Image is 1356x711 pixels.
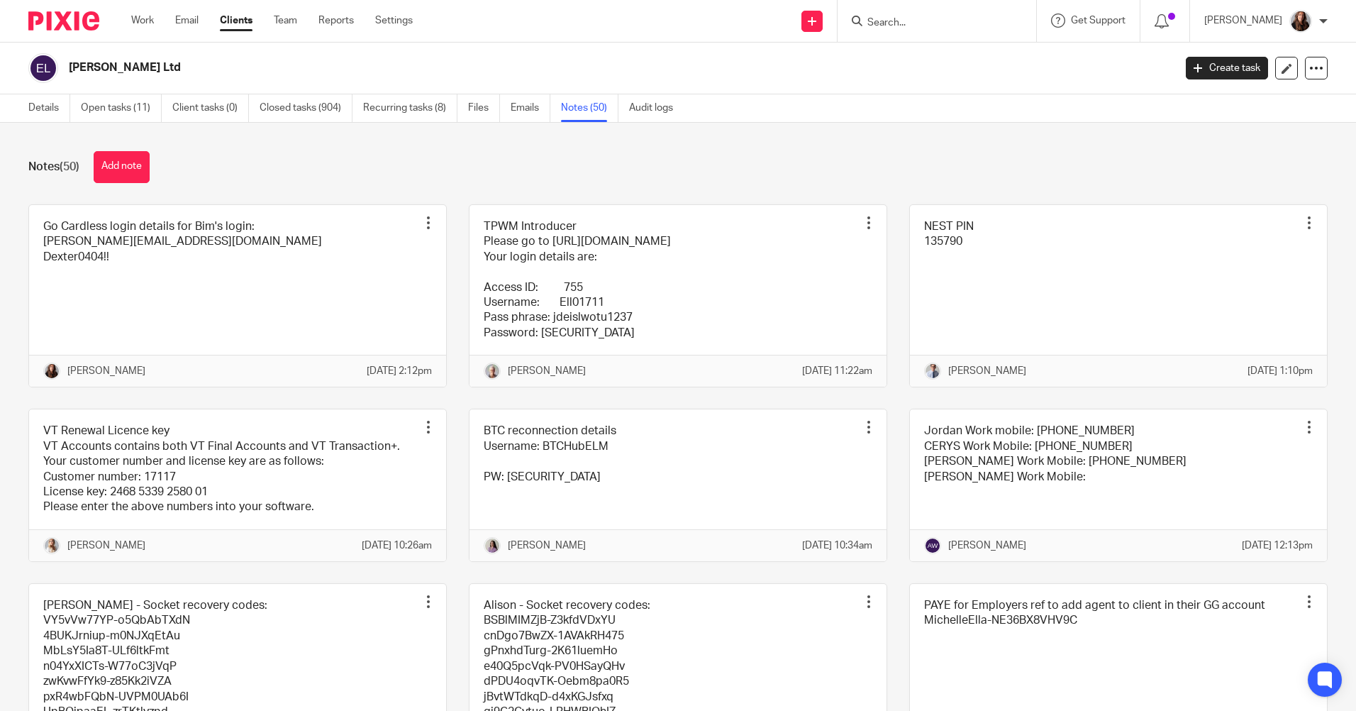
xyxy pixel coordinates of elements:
p: [PERSON_NAME] [67,364,145,378]
a: Notes (50) [561,94,618,122]
a: Files [468,94,500,122]
img: IMG_9924.jpg [924,363,941,380]
img: IMG_0011.jpg [43,363,60,380]
p: [PERSON_NAME] [508,364,586,378]
a: Closed tasks (904) [260,94,352,122]
a: Email [175,13,199,28]
img: svg%3E [924,537,941,554]
p: [PERSON_NAME] [948,539,1026,553]
span: (50) [60,161,79,172]
p: [DATE] 1:10pm [1247,364,1313,378]
a: Emails [511,94,550,122]
a: Reports [318,13,354,28]
a: Client tasks (0) [172,94,249,122]
img: svg%3E [28,53,58,83]
a: Recurring tasks (8) [363,94,457,122]
img: Pixie [28,11,99,31]
button: Add note [94,151,150,183]
h2: [PERSON_NAME] Ltd [69,60,945,75]
a: Create task [1186,57,1268,79]
a: Work [131,13,154,28]
a: Settings [375,13,413,28]
p: [DATE] 10:26am [362,539,432,553]
a: Team [274,13,297,28]
a: Details [28,94,70,122]
h1: Notes [28,160,79,175]
img: IMG_9968.jpg [43,537,60,554]
img: IMG_0011.jpg [1289,10,1312,33]
p: [DATE] 11:22am [802,364,872,378]
p: [DATE] 2:12pm [367,364,432,378]
p: [PERSON_NAME] [1204,13,1282,28]
p: [DATE] 10:34am [802,539,872,553]
a: Clients [220,13,252,28]
p: [DATE] 12:13pm [1242,539,1313,553]
p: [PERSON_NAME] [508,539,586,553]
p: [PERSON_NAME] [67,539,145,553]
a: Open tasks (11) [81,94,162,122]
input: Search [866,17,994,30]
img: Olivia.jpg [484,537,501,554]
p: [PERSON_NAME] [948,364,1026,378]
a: Audit logs [629,94,684,122]
span: Get Support [1071,16,1126,26]
img: KR%20update.jpg [484,363,501,380]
